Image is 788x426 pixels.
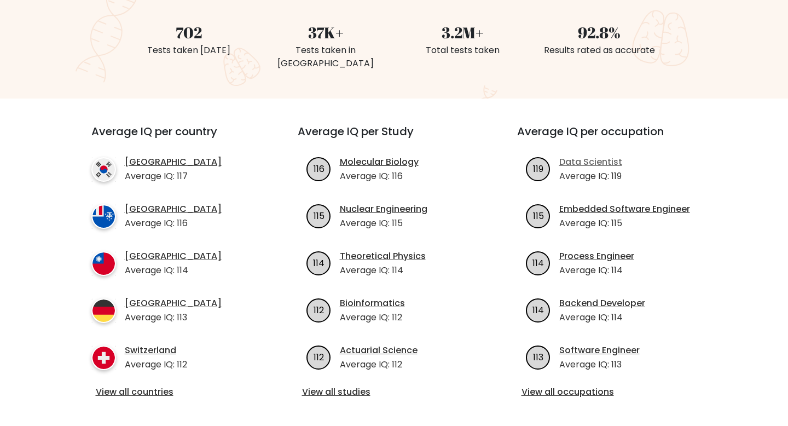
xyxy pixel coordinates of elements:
text: 114 [532,256,544,269]
img: country [91,157,116,182]
img: country [91,346,116,370]
a: Actuarial Science [340,344,418,357]
a: [GEOGRAPHIC_DATA] [125,203,222,216]
a: [GEOGRAPHIC_DATA] [125,250,222,263]
div: 3.2M+ [401,21,524,44]
a: View all countries [96,385,254,399]
div: 702 [127,21,251,44]
a: [GEOGRAPHIC_DATA] [125,156,222,169]
a: Process Engineer [559,250,634,263]
div: Results rated as accurate [537,44,661,57]
p: Average IQ: 113 [125,311,222,324]
img: country [91,204,116,229]
p: Average IQ: 112 [125,358,187,371]
a: Nuclear Engineering [340,203,427,216]
p: Average IQ: 115 [559,217,690,230]
text: 114 [313,256,325,269]
text: 115 [313,209,324,222]
h3: Average IQ per Study [298,125,491,151]
p: Average IQ: 112 [340,358,418,371]
a: Bioinformatics [340,297,405,310]
text: 112 [314,350,324,363]
text: 119 [533,162,543,175]
div: Tests taken [DATE] [127,44,251,57]
p: Average IQ: 114 [559,311,645,324]
text: 112 [314,303,324,316]
text: 115 [532,209,543,222]
div: 92.8% [537,21,661,44]
a: View all occupations [522,385,706,399]
p: Average IQ: 116 [340,170,419,183]
p: Average IQ: 115 [340,217,427,230]
img: country [91,251,116,276]
h3: Average IQ per country [91,125,258,151]
a: [GEOGRAPHIC_DATA] [125,297,222,310]
p: Average IQ: 117 [125,170,222,183]
a: Backend Developer [559,297,645,310]
p: Average IQ: 119 [559,170,622,183]
a: Switzerland [125,344,187,357]
text: 114 [532,303,544,316]
div: 37K+ [264,21,387,44]
img: country [91,298,116,323]
p: Average IQ: 116 [125,217,222,230]
a: Theoretical Physics [340,250,426,263]
a: Molecular Biology [340,156,419,169]
a: Data Scientist [559,156,622,169]
a: View all studies [302,385,486,399]
h3: Average IQ per occupation [517,125,710,151]
text: 116 [313,162,324,175]
p: Average IQ: 113 [559,358,640,371]
a: Embedded Software Engineer [559,203,690,216]
text: 113 [533,350,543,363]
p: Average IQ: 114 [125,264,222,277]
div: Total tests taken [401,44,524,57]
p: Average IQ: 114 [340,264,426,277]
div: Tests taken in [GEOGRAPHIC_DATA] [264,44,387,70]
p: Average IQ: 112 [340,311,405,324]
a: Software Engineer [559,344,640,357]
p: Average IQ: 114 [559,264,634,277]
